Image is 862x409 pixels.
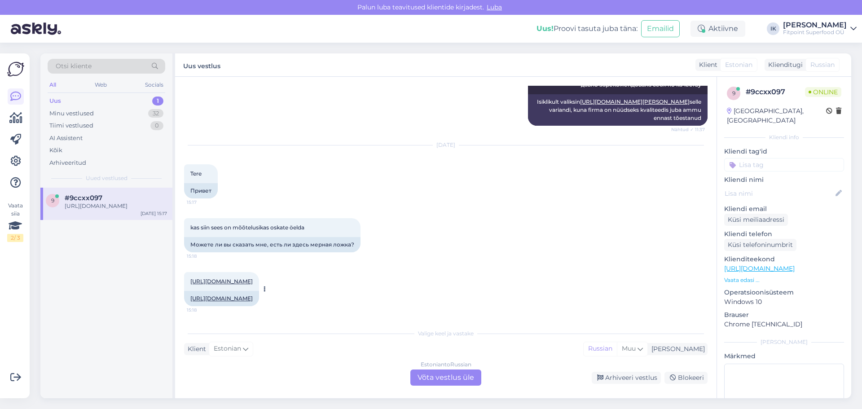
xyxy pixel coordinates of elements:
div: Valige keel ja vastake [184,330,708,338]
div: Fitpoint Superfood OÜ [783,29,847,36]
a: [URL][DOMAIN_NAME][PERSON_NAME] [580,98,690,105]
div: [DATE] 15:17 [141,210,167,217]
p: Kliendi tag'id [724,147,844,156]
div: Küsi telefoninumbrit [724,239,796,251]
div: Isiklikult valiksin selle variandi, kuna firma on nüüdseks kvaliteedis juba ammu ennast tõestanud [528,94,708,126]
div: # 9ccxx097 [746,87,805,97]
span: 9 [51,197,54,204]
div: Tiimi vestlused [49,121,93,130]
div: 0 [150,121,163,130]
p: Windows 10 [724,297,844,307]
span: 15:18 [187,307,220,313]
div: Aktiivne [690,21,745,37]
div: Привет [184,183,218,198]
div: 32 [148,109,163,118]
div: Proovi tasuta juba täna: [537,23,638,34]
span: Uued vestlused [86,174,128,182]
b: Uus! [537,24,554,33]
span: Russian [810,60,835,70]
div: All [48,79,58,91]
p: Operatsioonisüsteem [724,288,844,297]
span: Estonian [725,60,752,70]
p: Märkmed [724,352,844,361]
div: 1 [152,97,163,106]
p: Kliendi nimi [724,175,844,185]
div: Küsi meiliaadressi [724,214,788,226]
div: Russian [584,342,617,356]
p: Brauser [724,310,844,320]
div: AI Assistent [49,134,83,143]
span: kas siin sees on mõõtelusikas oskate öelda [190,224,304,231]
div: Vaata siia [7,202,23,242]
div: IK [767,22,779,35]
div: Kliendi info [724,133,844,141]
div: Blokeeri [664,372,708,384]
div: Klient [184,344,206,354]
a: [URL][DOMAIN_NAME] [724,264,795,273]
div: Minu vestlused [49,109,94,118]
button: Emailid [641,20,680,37]
span: 15:18 [187,253,220,259]
input: Lisa nimi [725,189,834,198]
p: Vaata edasi ... [724,276,844,284]
div: Arhiveeritud [49,158,86,167]
div: Uus [49,97,61,106]
span: Estonian [214,344,241,354]
div: Klienditugi [765,60,803,70]
div: Klient [695,60,717,70]
div: Estonian to Russian [421,361,471,369]
p: Kliendi email [724,204,844,214]
img: Askly Logo [7,61,24,78]
span: 15:17 [187,199,220,206]
span: 9 [732,90,735,97]
div: [DATE] [184,141,708,149]
span: Muu [622,344,636,352]
p: Chrome [TECHNICAL_ID] [724,320,844,329]
div: 2 / 3 [7,234,23,242]
a: [URL][DOMAIN_NAME] [190,295,253,302]
p: Klienditeekond [724,255,844,264]
p: Kliendi telefon [724,229,844,239]
div: Web [93,79,109,91]
label: Uus vestlus [183,59,220,71]
span: Luba [484,3,505,11]
div: [PERSON_NAME] [724,338,844,346]
span: #9ccxx097 [65,194,102,202]
a: [URL][DOMAIN_NAME] [190,278,253,285]
div: Можете ли вы сказать мне, есть ли здесь мерная ложка? [184,237,361,252]
span: Nähtud ✓ 11:37 [671,126,705,133]
div: Kõik [49,146,62,155]
span: Tere [190,170,202,177]
div: [URL][DOMAIN_NAME] [65,202,167,210]
div: [PERSON_NAME] [783,22,847,29]
a: [PERSON_NAME]Fitpoint Superfood OÜ [783,22,857,36]
input: Lisa tag [724,158,844,172]
div: Võta vestlus üle [410,369,481,386]
div: [PERSON_NAME] [648,344,705,354]
div: Socials [143,79,165,91]
span: Online [805,87,841,97]
span: Otsi kliente [56,62,92,71]
div: [GEOGRAPHIC_DATA], [GEOGRAPHIC_DATA] [727,106,826,125]
div: Arhiveeri vestlus [592,372,661,384]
